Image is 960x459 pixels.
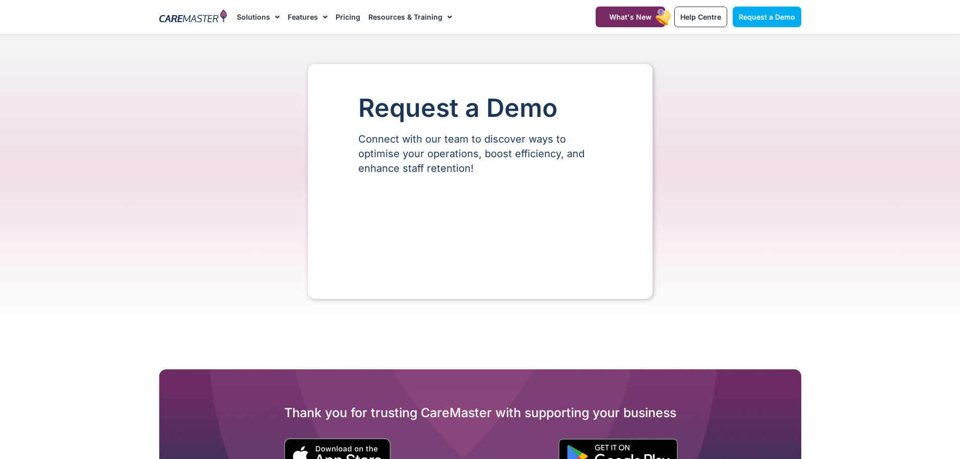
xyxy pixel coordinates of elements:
[159,405,801,421] h2: Thank you for trusting CareMaster with supporting your business
[739,13,795,21] span: Request a Demo
[358,193,602,269] iframe: Form 0
[674,7,727,27] a: Help Centre
[159,10,227,25] img: CareMaster Logo
[358,132,602,176] p: Connect with our team to discover ways to optimise your operations, boost efficiency, and enhance...
[733,7,801,27] a: Request a Demo
[680,13,721,21] span: Help Centre
[358,94,602,122] h1: Request a Demo
[609,13,652,21] span: What's New
[596,7,665,27] a: What's New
